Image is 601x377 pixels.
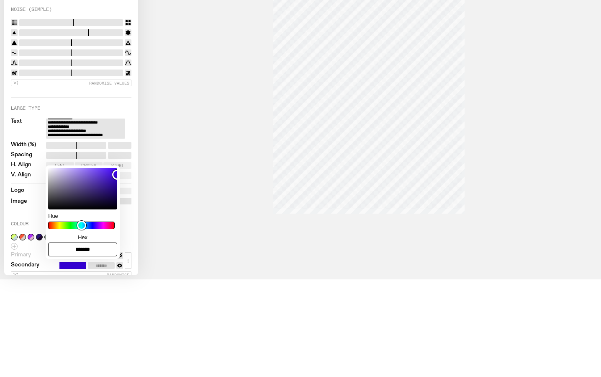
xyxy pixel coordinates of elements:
label: Image [11,199,27,204]
label: V. Align [11,172,31,179]
label: Width (%) [11,142,36,149]
label: Spacing [11,152,32,159]
span: Randomise [107,273,129,277]
span: Hex [78,234,87,240]
label: Logo [11,188,24,194]
span: Right [111,163,124,168]
label: Colour [11,222,28,226]
button: Randomise Values [11,80,131,86]
label: Noise (Simple) [11,7,52,12]
label: Primary [11,252,31,259]
label: Secondary [11,262,39,269]
label: Large Type [11,106,40,111]
label: H. Align [11,162,31,169]
span: Randomise Values [89,81,129,85]
input: Hue [48,222,115,229]
input: Hex [48,243,117,256]
div: Color space thumb [112,170,122,180]
span: Hue [48,213,58,219]
span: Center [81,163,96,168]
label: Text [11,119,22,139]
button: ↕ [125,252,131,269]
span: Left [55,163,65,168]
button: Randomise [11,271,131,278]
